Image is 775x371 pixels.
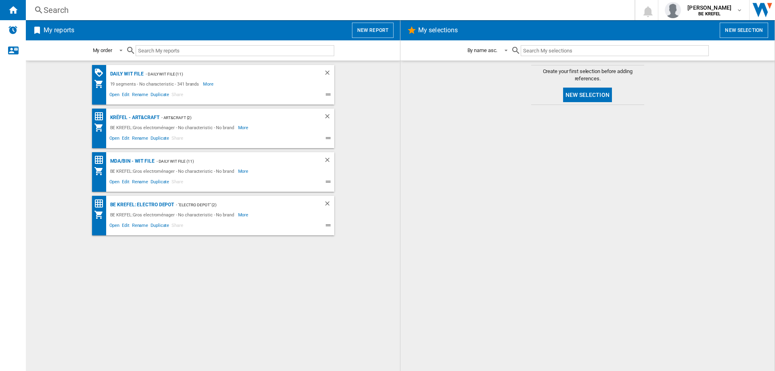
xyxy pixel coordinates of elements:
div: BE KREFEL: Electro depot [108,200,174,210]
span: Edit [121,134,131,144]
span: Duplicate [149,134,170,144]
span: Share [170,222,184,231]
span: More [238,123,250,132]
div: By name asc. [467,47,498,53]
span: Share [170,91,184,101]
span: Open [108,134,121,144]
span: Create your first selection before adding references. [531,68,644,82]
input: Search My reports [136,45,334,56]
span: Edit [121,91,131,101]
div: Delete [324,200,334,210]
button: New report [352,23,394,38]
b: BE KREFEL [698,11,721,17]
div: My Assortment [94,123,108,132]
span: Rename [131,222,149,231]
div: Krëfel - Art&Craft [108,113,159,123]
span: Open [108,91,121,101]
div: My Assortment [94,166,108,176]
div: Delete [324,69,334,79]
span: More [238,210,250,220]
span: Share [170,134,184,144]
span: [PERSON_NAME] [687,4,731,12]
span: Share [170,178,184,188]
span: Duplicate [149,222,170,231]
span: More [203,79,215,89]
div: 19 segments - No characteristic - 341 brands [108,79,203,89]
div: Daily WIT file [108,69,144,79]
div: - Daily WIT file (11) [155,156,308,166]
div: BE KREFEL:Gros electroménager - No characteristic - No brand [108,166,238,176]
button: New selection [563,88,612,102]
span: Duplicate [149,91,170,101]
span: Duplicate [149,178,170,188]
div: My Assortment [94,79,108,89]
span: Open [108,178,121,188]
span: Rename [131,91,149,101]
div: - Art&Craft (2) [159,113,308,123]
h2: My reports [42,23,76,38]
div: My Assortment [94,210,108,220]
div: Search [44,4,614,16]
div: PROMOTIONS Matrix [94,68,108,78]
span: More [238,166,250,176]
span: Open [108,222,121,231]
div: My order [93,47,112,53]
div: - Daily WIT file (11) [144,69,307,79]
div: Delete [324,113,334,123]
div: Delete [324,156,334,166]
button: New selection [720,23,768,38]
h2: My selections [417,23,459,38]
input: Search My selections [521,45,708,56]
img: profile.jpg [665,2,681,18]
span: Edit [121,222,131,231]
div: BE KREFEL:Gros electroménager - No characteristic - No brand [108,210,238,220]
div: Price Matrix [94,111,108,122]
span: Rename [131,178,149,188]
div: - "Electro depot" (2) [174,200,307,210]
span: Edit [121,178,131,188]
span: Rename [131,134,149,144]
div: BE KREFEL:Gros electroménager - No characteristic - No brand [108,123,238,132]
div: MDA/BIN - WIT file [108,156,155,166]
div: Price Matrix [94,155,108,165]
div: Price Matrix [94,199,108,209]
img: alerts-logo.svg [8,25,18,35]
